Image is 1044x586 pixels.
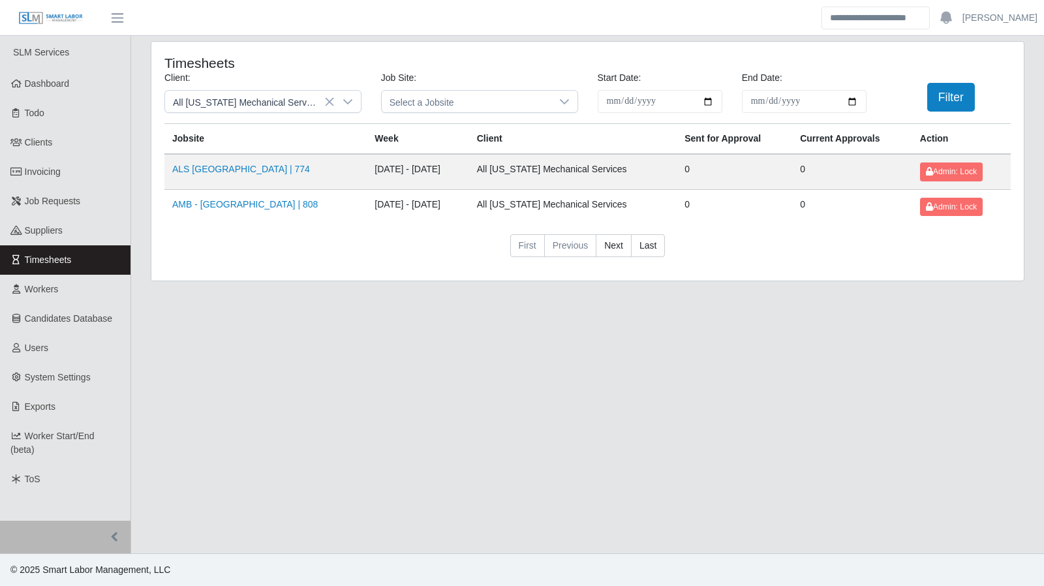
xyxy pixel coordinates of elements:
[469,189,677,224] td: All [US_STATE] Mechanical Services
[920,162,983,181] button: Admin: Lock
[598,71,641,85] label: Start Date:
[25,137,53,147] span: Clients
[792,124,912,155] th: Current Approvals
[10,431,95,455] span: Worker Start/End (beta)
[926,167,977,176] span: Admin: Lock
[25,343,49,353] span: Users
[172,164,310,174] a: ALS [GEOGRAPHIC_DATA] | 774
[469,124,677,155] th: Client
[677,154,792,189] td: 0
[382,91,551,112] span: Select a Jobsite
[25,225,63,236] span: Suppliers
[25,284,59,294] span: Workers
[367,124,468,155] th: Week
[367,189,468,224] td: [DATE] - [DATE]
[792,154,912,189] td: 0
[165,91,335,112] span: All Florida Mechanical Services
[25,78,70,89] span: Dashboard
[469,154,677,189] td: All [US_STATE] Mechanical Services
[920,198,983,216] button: Admin: Lock
[25,401,55,412] span: Exports
[164,55,506,71] h4: Timesheets
[381,71,416,85] label: Job Site:
[631,234,665,258] a: Last
[10,564,170,575] span: © 2025 Smart Labor Management, LLC
[596,234,632,258] a: Next
[792,189,912,224] td: 0
[25,372,91,382] span: System Settings
[926,202,977,211] span: Admin: Lock
[821,7,930,29] input: Search
[18,11,84,25] img: SLM Logo
[164,234,1011,268] nav: pagination
[25,474,40,484] span: ToS
[927,83,975,112] button: Filter
[367,154,468,189] td: [DATE] - [DATE]
[677,124,792,155] th: Sent for Approval
[742,71,782,85] label: End Date:
[164,71,191,85] label: Client:
[25,196,81,206] span: Job Requests
[912,124,1011,155] th: Action
[164,124,367,155] th: Jobsite
[677,189,792,224] td: 0
[962,11,1037,25] a: [PERSON_NAME]
[13,47,69,57] span: SLM Services
[25,108,44,118] span: Todo
[25,313,113,324] span: Candidates Database
[25,254,72,265] span: Timesheets
[25,166,61,177] span: Invoicing
[172,199,318,209] a: AMB - [GEOGRAPHIC_DATA] | 808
